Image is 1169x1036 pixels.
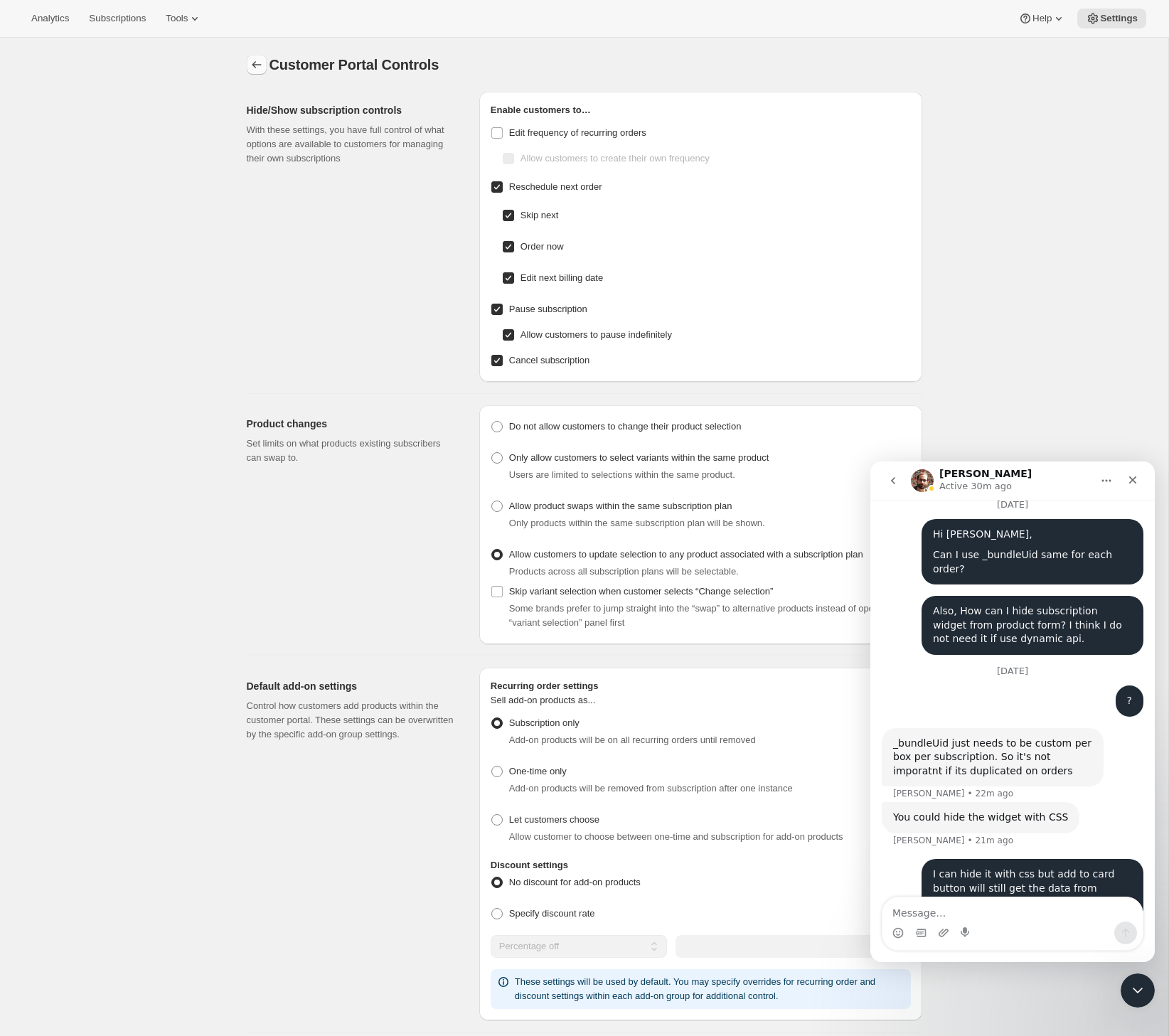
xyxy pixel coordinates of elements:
span: Users are limited to selections within the same product. [509,469,735,480]
h2: Product changes [247,417,457,431]
button: Settings [247,55,267,75]
span: Skip next [521,210,558,220]
p: These settings will be used by default. You may specify overrides for recurring order and discoun... [515,975,905,1003]
h2: Enable customers to… [491,103,911,117]
button: Tools [157,9,210,28]
span: Subscription only [509,717,580,728]
button: Help [1010,9,1074,28]
span: Analytics [31,13,69,24]
h2: Hide/Show subscription controls [247,103,457,117]
h2: Recurring order settings [491,679,911,693]
span: Products across all subscription plans will be selectable. [509,566,739,577]
span: Allow product swaps within the same subscription plan [509,501,732,511]
p: Control how customers add products within the customer portal. These settings can be overwritten ... [247,699,457,742]
span: Subscriptions [89,13,146,24]
span: Reschedule next order [509,181,602,192]
iframe: Intercom live chat [1121,973,1155,1008]
span: Add-on products will be on all recurring orders until removed [509,735,756,745]
span: Pause subscription [509,304,587,314]
h2: Discount settings [491,858,911,872]
span: Only products within the same subscription plan will be shown. [509,518,765,528]
h2: Default add-on settings [247,679,457,693]
span: Some brands prefer to jump straight into the “swap” to alternative products instead of opening th... [509,603,907,628]
p: Set limits on what products existing subscribers can swap to. [247,437,457,465]
span: Cancel subscription [509,355,589,365]
span: One-time only [509,766,567,776]
button: Analytics [23,9,78,28]
span: Edit next billing date [521,272,603,283]
span: Allow customers to create their own frequency [521,153,710,164]
iframe: Intercom live chat [870,461,1155,962]
span: Settings [1100,13,1138,24]
span: Specify discount rate [509,908,595,919]
button: Subscriptions [80,9,154,28]
span: Order now [521,241,564,252]
span: Let customers choose [509,814,599,825]
span: Edit frequency of recurring orders [509,127,646,138]
button: Settings [1077,9,1146,28]
span: Allow customers to pause indefinitely [521,329,672,340]
span: Add-on products will be removed from subscription after one instance [509,783,793,794]
span: Skip variant selection when customer selects “Change selection” [509,586,773,597]
span: Customer Portal Controls [269,57,439,73]
span: Tools [166,13,188,24]
span: Only allow customers to select variants within the same product [509,452,769,463]
p: Sell add-on products as... [491,693,911,713]
span: Help [1032,13,1052,24]
span: Allow customer to choose between one-time and subscription for add-on products [509,831,843,842]
span: No discount for add-on products [509,877,641,887]
span: Allow customers to update selection to any product associated with a subscription plan [509,549,863,560]
span: Do not allow customers to change their product selection [509,421,742,432]
p: With these settings, you have full control of what options are available to customers for managin... [247,123,457,166]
